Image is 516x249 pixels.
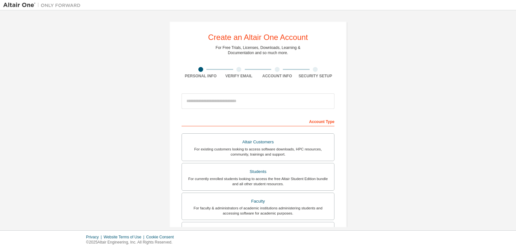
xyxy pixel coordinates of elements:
[220,73,258,79] div: Verify Email
[216,45,301,55] div: For Free Trials, Licenses, Downloads, Learning & Documentation and so much more.
[186,206,330,216] div: For faculty & administrators of academic institutions administering students and accessing softwa...
[182,73,220,79] div: Personal Info
[186,138,330,147] div: Altair Customers
[3,2,84,8] img: Altair One
[186,176,330,187] div: For currently enrolled students looking to access the free Altair Student Edition bundle and all ...
[258,73,296,79] div: Account Info
[182,116,334,126] div: Account Type
[104,235,146,240] div: Website Terms of Use
[186,167,330,176] div: Students
[146,235,177,240] div: Cookie Consent
[86,240,178,245] p: © 2025 Altair Engineering, Inc. All Rights Reserved.
[208,34,308,41] div: Create an Altair One Account
[86,235,104,240] div: Privacy
[186,147,330,157] div: For existing customers looking to access software downloads, HPC resources, community, trainings ...
[296,73,335,79] div: Security Setup
[186,197,330,206] div: Faculty
[186,226,330,235] div: Everyone else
